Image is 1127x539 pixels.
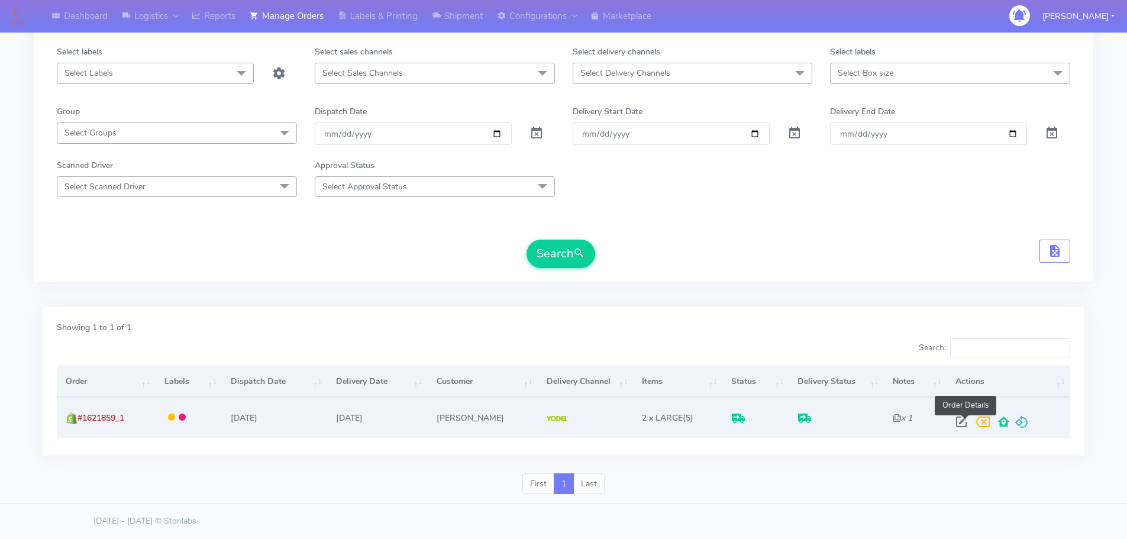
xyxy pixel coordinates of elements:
span: Select Approval Status [322,181,407,192]
input: Search: [950,338,1070,357]
label: Delivery Start Date [573,105,642,118]
label: Select labels [830,46,876,58]
span: #1621859_1 [77,412,124,424]
th: Order: activate to sort column ascending [57,366,156,398]
label: Select labels [57,46,102,58]
span: 2 x LARGE [642,412,683,424]
label: Delivery End Date [830,105,895,118]
img: Yodel [547,416,567,422]
label: Group [57,105,80,118]
td: [DATE] [327,398,428,437]
span: Select Groups [64,127,117,138]
th: Dispatch Date: activate to sort column ascending [222,366,327,398]
i: x 1 [893,412,912,424]
span: Select Box size [838,67,893,79]
label: Search: [919,338,1070,357]
label: Approval Status [315,159,374,172]
th: Delivery Date: activate to sort column ascending [327,366,428,398]
th: Delivery Channel: activate to sort column ascending [538,366,633,398]
a: 1 [554,473,574,495]
th: Delivery Status: activate to sort column ascending [789,366,884,398]
th: Labels: activate to sort column ascending [156,366,222,398]
td: [DATE] [222,398,327,437]
th: Notes: activate to sort column ascending [884,366,947,398]
td: [PERSON_NAME] [428,398,538,437]
th: Actions: activate to sort column ascending [947,366,1070,398]
th: Items: activate to sort column ascending [633,366,722,398]
label: Select sales channels [315,46,393,58]
span: Select Delivery Channels [580,67,670,79]
label: Select delivery channels [573,46,660,58]
button: [PERSON_NAME] [1034,4,1123,28]
th: Status: activate to sort column ascending [722,366,789,398]
label: Dispatch Date [315,105,367,118]
button: Search [527,240,595,268]
label: Scanned Driver [57,159,113,172]
span: Select Labels [64,67,113,79]
th: Customer: activate to sort column ascending [428,366,538,398]
span: Select Scanned Driver [64,181,146,192]
span: (5) [642,412,693,424]
label: Showing 1 to 1 of 1 [57,321,131,334]
img: shopify.png [66,412,77,424]
span: Select Sales Channels [322,67,403,79]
